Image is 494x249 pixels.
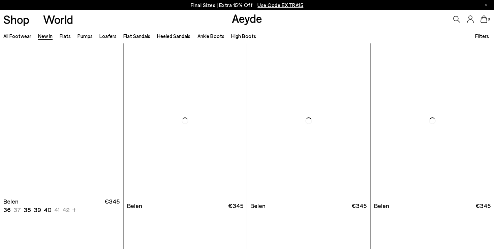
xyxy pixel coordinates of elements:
span: Belen [3,197,19,206]
a: Flat Sandals [123,33,150,39]
span: Belen [374,202,389,210]
a: Loafers [99,33,117,39]
span: Belen [250,202,266,210]
li: + [72,205,76,214]
a: Aeyde [232,11,262,25]
span: €345 [104,197,120,214]
a: 0 [481,15,487,23]
span: Navigate to /collections/ss25-final-sizes [257,2,303,8]
img: Belen Tassel Loafers [247,43,370,198]
span: Filters [475,33,489,39]
a: Flats [60,33,71,39]
a: Pumps [78,33,93,39]
ul: variant [3,206,67,214]
span: Belen [127,202,142,210]
a: World [43,13,73,25]
a: Shop [3,13,29,25]
li: 36 [3,206,11,214]
img: Belen Tassel Loafers [124,43,247,198]
a: New In [38,33,53,39]
li: 38 [24,206,31,214]
span: €345 [351,202,367,210]
a: All Footwear [3,33,31,39]
a: Ankle Boots [197,33,224,39]
a: Belen €345 [124,198,247,213]
a: Belen €345 [247,198,370,213]
li: 40 [44,206,52,214]
li: 39 [34,206,41,214]
a: High Boots [231,33,256,39]
span: €345 [228,202,243,210]
span: €345 [475,202,491,210]
p: Final Sizes | Extra 15% Off [191,1,304,9]
a: Heeled Sandals [157,33,190,39]
span: 0 [487,17,491,21]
